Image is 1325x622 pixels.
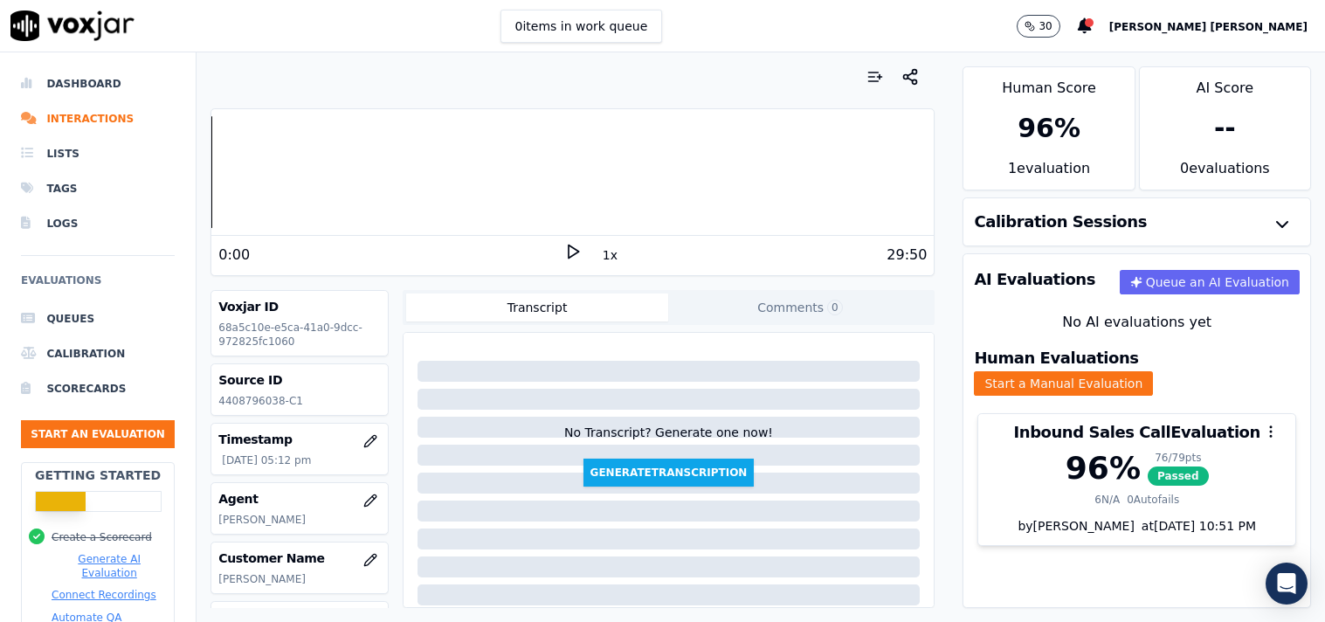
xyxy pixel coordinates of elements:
button: Create a Scorecard [52,530,152,544]
div: by [PERSON_NAME] [978,517,1295,545]
img: voxjar logo [10,10,135,41]
a: Queues [21,301,175,336]
button: GenerateTranscription [583,459,755,487]
div: 0 evaluation s [1140,158,1310,190]
button: Transcript [406,294,669,321]
div: 76 / 79 pts [1148,451,1209,465]
p: [DATE] 05:12 pm [222,453,380,467]
span: Passed [1148,466,1209,486]
a: Calibration [21,336,175,371]
button: Comments [668,294,931,321]
div: AI Score [1140,67,1310,99]
p: 30 [1039,19,1052,33]
p: [PERSON_NAME] [218,572,380,586]
a: Dashboard [21,66,175,101]
div: 96 % [1066,451,1141,486]
div: 96 % [1018,113,1080,144]
a: Interactions [21,101,175,136]
div: 0:00 [218,245,250,266]
a: Lists [21,136,175,171]
button: Queue an AI Evaluation [1120,270,1300,294]
button: 0items in work queue [500,10,663,43]
div: 0 Autofails [1127,493,1179,507]
button: Start a Manual Evaluation [974,371,1153,396]
h3: Source ID [218,371,380,389]
button: Generate AI Evaluation [52,552,167,580]
h6: Evaluations [21,270,175,301]
a: Tags [21,171,175,206]
h3: AI Evaluations [974,272,1095,287]
h3: Human Evaluations [974,350,1138,366]
button: 30 [1017,15,1077,38]
h3: Voxjar ID [218,298,380,315]
h3: Calibration Sessions [974,214,1147,230]
p: 68a5c10e-e5ca-41a0-9dcc-972825fc1060 [218,321,380,349]
span: 0 [827,300,843,315]
span: [PERSON_NAME] [PERSON_NAME] [1109,21,1308,33]
h2: Getting Started [35,466,161,484]
div: -- [1214,113,1236,144]
a: Scorecards [21,371,175,406]
button: Connect Recordings [52,588,156,602]
div: 29:50 [887,245,927,266]
div: 1 evaluation [963,158,1134,190]
h3: Customer Name [218,549,380,567]
div: 6 N/A [1094,493,1120,507]
button: Start an Evaluation [21,420,175,448]
div: at [DATE] 10:51 PM [1135,517,1256,535]
a: Logs [21,206,175,241]
h3: Agent [218,490,380,508]
button: [PERSON_NAME] [PERSON_NAME] [1109,16,1325,37]
p: [PERSON_NAME] [218,513,380,527]
button: 1x [599,243,621,267]
p: 4408796038-C1 [218,394,380,408]
h3: Timestamp [218,431,380,448]
div: Open Intercom Messenger [1266,563,1308,605]
div: Human Score [963,67,1134,99]
button: 30 [1017,15,1059,38]
div: No AI evaluations yet [977,312,1296,333]
div: No Transcript? Generate one now! [564,424,773,459]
